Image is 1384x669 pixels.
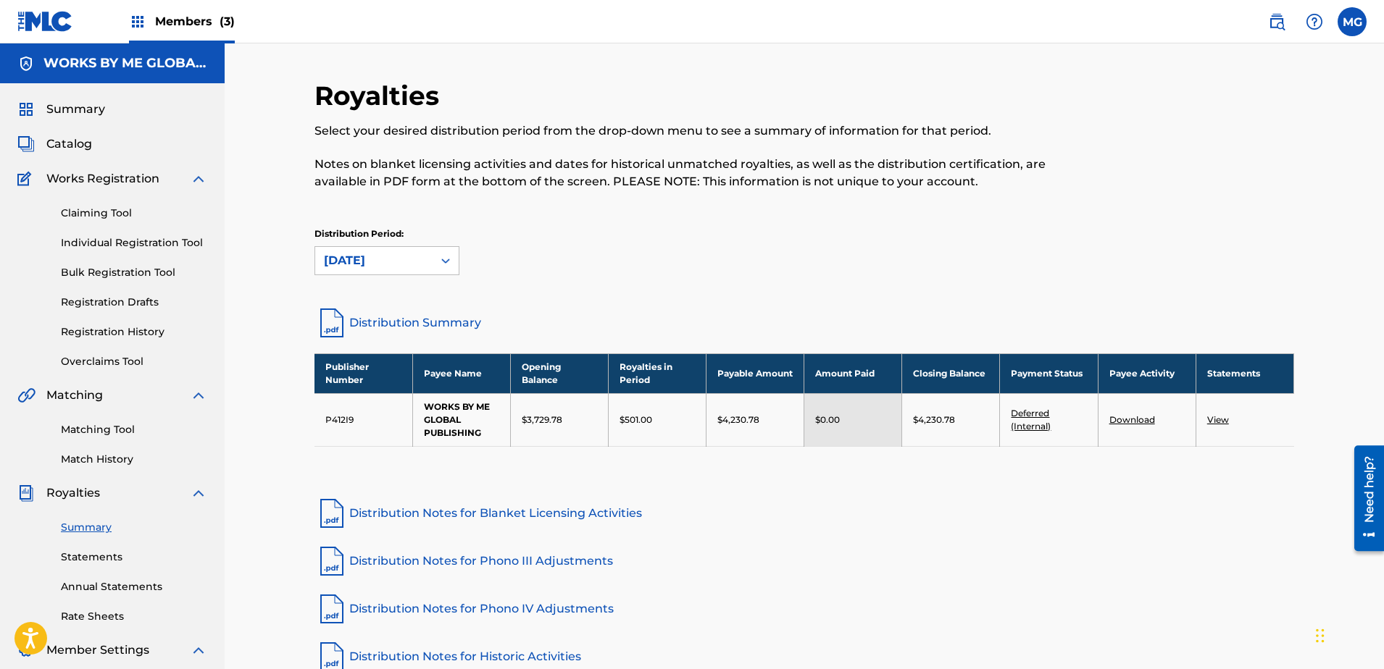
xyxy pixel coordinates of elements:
a: Registration History [61,324,207,340]
th: Amount Paid [804,353,902,393]
p: $4,230.78 [717,413,759,426]
img: expand [190,387,207,404]
img: Summary [17,101,35,118]
img: Accounts [17,55,35,72]
th: Payee Activity [1098,353,1196,393]
p: Notes on blanket licensing activities and dates for historical unmatched royalties, as well as th... [314,156,1069,190]
th: Payment Status [1000,353,1098,393]
a: Claiming Tool [61,206,207,221]
img: Matching [17,387,36,404]
p: $3,729.78 [522,413,562,426]
th: Publisher Number [314,353,412,393]
a: Individual Registration Tool [61,235,207,251]
p: Distribution Period: [314,227,459,240]
a: Distribution Notes for Blanket Licensing Activities [314,496,1294,531]
a: Distribution Notes for Phono III Adjustments [314,544,1294,578]
img: pdf [314,496,349,531]
h5: WORKS BY ME GLOBAL PUBLISHING [43,55,207,72]
img: Catalog [17,135,35,153]
img: distribution-summary-pdf [314,306,349,340]
th: Payable Amount [706,353,804,393]
a: Statements [61,550,207,565]
a: Public Search [1262,7,1291,36]
a: Annual Statements [61,579,207,594]
img: search [1268,13,1285,30]
a: Deferred (Internal) [1011,408,1051,432]
a: Rate Sheets [61,609,207,624]
p: Select your desired distribution period from the drop-down menu to see a summary of information f... [314,122,1069,140]
a: Download [1109,414,1155,425]
th: Statements [1196,353,1293,393]
th: Payee Name [412,353,510,393]
a: Bulk Registration Tool [61,265,207,280]
img: Works Registration [17,170,36,188]
iframe: Chat Widget [1312,599,1384,669]
img: expand [190,170,207,188]
div: [DATE] [324,252,424,269]
th: Closing Balance [902,353,1000,393]
span: (3) [220,14,235,28]
img: Member Settings [17,641,35,659]
span: Member Settings [46,641,149,659]
td: WORKS BY ME GLOBAL PUBLISHING [412,393,510,446]
span: Summary [46,101,105,118]
a: Match History [61,452,207,467]
th: Opening Balance [510,353,608,393]
th: Royalties in Period [608,353,706,393]
div: Help [1300,7,1329,36]
p: $0.00 [815,413,840,426]
a: View [1207,414,1229,425]
span: Catalog [46,135,92,153]
a: Matching Tool [61,422,207,437]
a: Distribution Notes for Phono IV Adjustments [314,592,1294,626]
a: Distribution Summary [314,306,1294,340]
a: Registration Drafts [61,295,207,310]
img: expand [190,484,207,502]
img: pdf [314,592,349,626]
img: MLC Logo [17,11,73,32]
span: Works Registration [46,170,159,188]
div: User Menu [1338,7,1367,36]
img: expand [190,641,207,659]
img: Royalties [17,484,35,502]
span: Members [155,13,235,30]
h2: Royalties [314,80,446,112]
img: help [1306,13,1323,30]
p: $4,230.78 [913,413,955,426]
p: $501.00 [620,413,652,426]
span: Matching [46,387,103,404]
a: Overclaims Tool [61,354,207,369]
td: P412I9 [314,393,412,446]
a: SummarySummary [17,101,105,118]
img: Top Rightsholders [129,13,146,30]
div: Drag [1316,614,1325,657]
a: CatalogCatalog [17,135,92,153]
img: pdf [314,544,349,578]
span: Royalties [46,484,100,502]
iframe: Resource Center [1343,439,1384,559]
a: Summary [61,520,207,535]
